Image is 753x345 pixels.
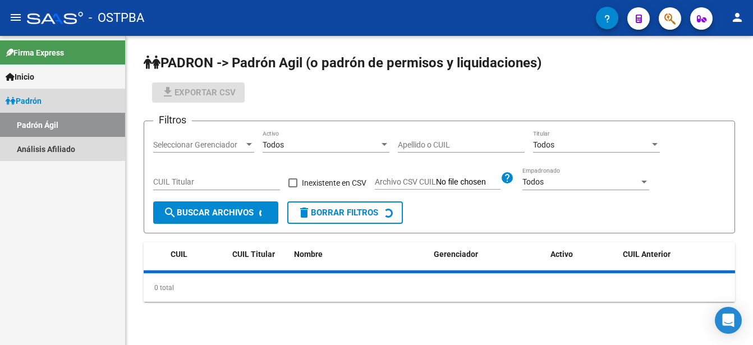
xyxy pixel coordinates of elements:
mat-icon: person [731,11,744,24]
input: Archivo CSV CUIL [436,177,501,187]
span: CUIL Titular [232,250,275,259]
span: Archivo CSV CUIL [375,177,436,186]
span: Activo [550,250,573,259]
span: Nombre [294,250,323,259]
span: Todos [522,177,544,186]
span: - OSTPBA [89,6,144,30]
div: Open Intercom Messenger [715,307,742,334]
span: CUIL [171,250,187,259]
div: 0 total [144,274,735,302]
span: Borrar Filtros [297,208,378,218]
datatable-header-cell: CUIL Titular [228,242,290,266]
mat-icon: delete [297,206,311,219]
span: Exportar CSV [161,88,236,98]
button: Exportar CSV [152,82,245,103]
datatable-header-cell: CUIL [166,242,228,266]
datatable-header-cell: CUIL Anterior [618,242,736,266]
span: Padrón [6,95,42,107]
span: Gerenciador [434,250,478,259]
datatable-header-cell: Nombre [290,242,429,266]
span: Inicio [6,71,34,83]
mat-icon: file_download [161,85,175,99]
span: Todos [263,140,284,149]
mat-icon: search [163,206,177,219]
span: Seleccionar Gerenciador [153,140,244,150]
span: PADRON -> Padrón Agil (o padrón de permisos y liquidaciones) [144,55,541,71]
span: Inexistente en CSV [302,176,366,190]
datatable-header-cell: Gerenciador [429,242,547,266]
span: Buscar Archivos [163,208,254,218]
span: Firma Express [6,47,64,59]
button: Borrar Filtros [287,201,403,224]
span: CUIL Anterior [623,250,671,259]
datatable-header-cell: Activo [546,242,618,266]
span: Todos [533,140,554,149]
h3: Filtros [153,112,192,128]
mat-icon: menu [9,11,22,24]
mat-icon: help [501,171,514,185]
button: Buscar Archivos [153,201,278,224]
